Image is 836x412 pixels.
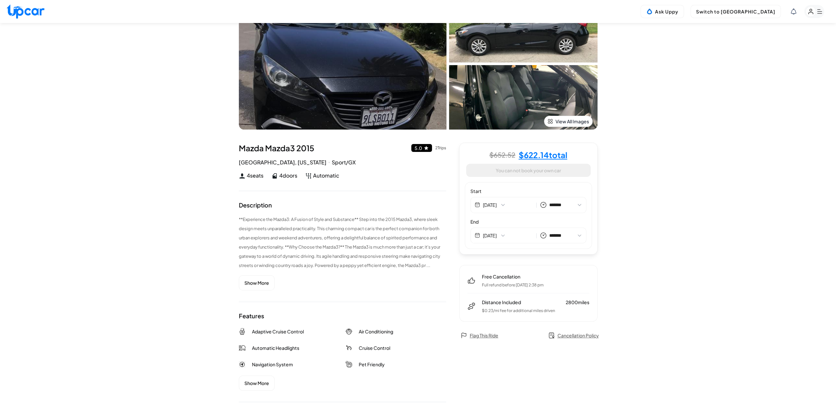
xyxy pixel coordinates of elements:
[239,215,446,270] p: **Experience the Mazda3: A Fusion of Style and Substance** Step into the 2015 Mazda3, where sleek...
[536,232,537,239] span: |
[423,145,429,151] img: star
[482,273,544,280] span: Free Cancellation
[466,164,591,177] button: You can not book your own car
[470,188,586,194] label: Start
[690,5,781,18] button: Switch to [GEOGRAPHIC_DATA]
[435,146,446,150] div: 2 Trips
[467,277,475,284] img: free-cancel
[252,345,299,351] span: Automatic Headlights
[239,345,245,351] img: Automatic Headlights
[461,332,467,339] img: flag.svg
[519,151,567,159] h4: $ 622.14 total
[239,361,245,368] img: Navigation System
[482,299,521,305] span: Distance Included
[239,202,272,208] div: Description
[555,118,589,125] span: View All Images
[548,119,553,124] img: view-all
[470,218,586,225] label: End
[313,172,339,180] span: Automatic
[544,116,593,127] button: View All Images
[247,172,263,180] span: 4 seats
[239,313,264,319] div: Features
[483,232,533,239] button: [DATE]
[279,172,297,180] span: 4 doors
[346,361,352,368] img: Pet Friendly
[548,332,555,339] img: policy.svg
[449,65,598,130] img: Car Image 2
[557,332,599,339] span: Cancellation Policy
[359,345,390,351] span: Cruise Control
[470,332,498,339] span: Flag This Ride
[483,202,533,208] button: [DATE]
[489,152,515,158] span: $652.52
[252,361,293,368] span: Navigation System
[467,302,475,310] img: distance-included
[482,308,589,313] p: $ 0.23 /mi fee for additional miles driven
[239,376,275,391] button: Show More
[7,4,44,18] img: Upcar Logo
[536,201,537,209] span: |
[482,282,544,288] p: Full refund before [DATE] 2:38 pm
[359,328,393,335] span: Air Conditioning
[415,146,422,150] div: 5.0
[239,275,275,290] button: Show More
[252,328,304,335] span: Adaptive Cruise Control
[346,345,352,351] img: Cruise Control
[359,361,385,368] span: Pet Friendly
[239,158,446,166] div: [GEOGRAPHIC_DATA], [US_STATE] Sport/GX
[641,5,684,18] button: Ask Uppy
[239,328,245,335] img: Adaptive Cruise Control
[239,143,446,153] div: Mazda Mazda3 2015
[646,8,653,15] img: Uppy
[346,328,352,335] img: Air Conditioning
[566,299,589,305] span: 2800 miles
